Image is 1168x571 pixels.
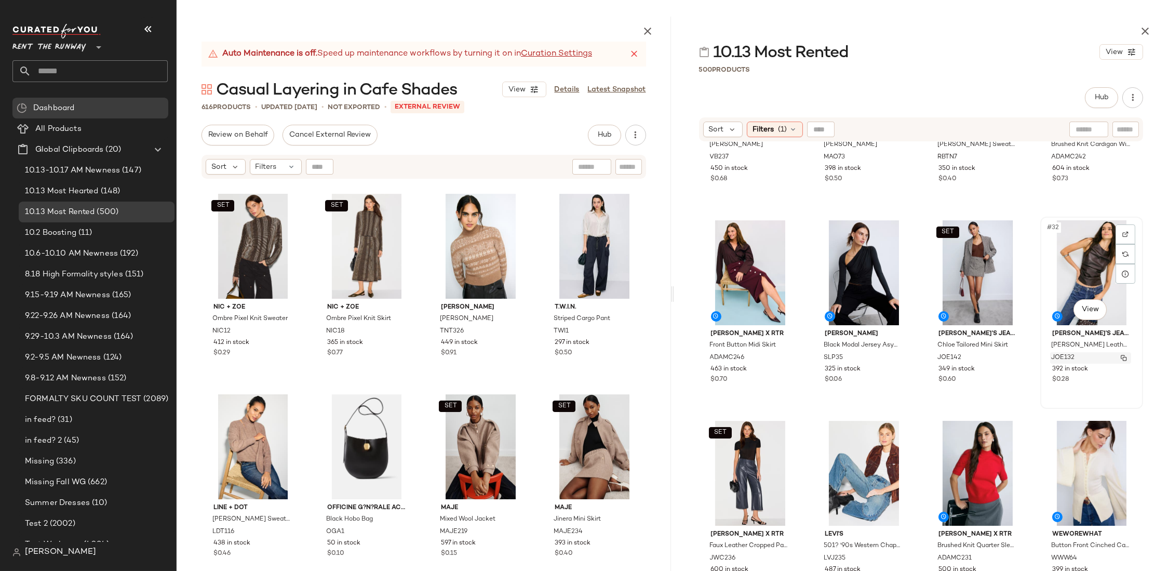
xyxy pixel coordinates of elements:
span: (500) [95,206,118,218]
span: (124) [101,352,122,364]
span: (165) [110,289,131,301]
span: SET [330,202,343,209]
span: $0.40 [938,175,957,184]
span: 10.13 Most Rented [714,43,849,63]
span: View [1081,306,1099,314]
span: [PERSON_NAME] [25,546,96,559]
span: Black Hobo Bag [326,515,373,524]
span: (11) [76,227,92,239]
span: Officine G?n?rale Accessories [327,503,406,513]
span: #32 [1046,222,1061,233]
button: Cancel External Review [283,125,377,145]
span: (10) [90,497,108,509]
span: 10.13-10.17 AM Newness [25,165,120,177]
span: Missing Fall WG [25,476,86,488]
span: [PERSON_NAME] x RTR [711,530,790,539]
img: svg%3e [202,84,212,95]
span: 50 in stock [327,539,360,548]
span: MAO73 [824,153,845,162]
span: (4094) [82,539,109,551]
span: Cancel External Review [289,131,371,139]
span: $0.68 [711,175,728,184]
img: JOE132.jpg [1044,220,1139,325]
span: 349 in stock [938,365,975,374]
span: $0.60 [938,375,956,384]
span: Black Modal Jersey Asymmetrical Ruched Top [824,341,903,350]
span: (164) [112,331,133,343]
span: View [1105,48,1123,57]
span: Review on Behalf [208,131,268,139]
span: Summer Dresses [25,497,90,509]
span: $0.15 [441,549,457,559]
span: SET [216,202,229,209]
span: $0.46 [213,549,231,559]
span: [PERSON_NAME] [441,303,520,312]
span: 10.13 Most Hearted [25,185,99,197]
span: Brushed Knit Quarter Sleeve Sweater [937,541,1016,551]
img: OGA1.jpg [319,394,414,499]
button: SET [553,401,575,412]
p: Not Exported [328,102,380,113]
div: Products [202,102,251,113]
span: (151) [123,269,144,281]
button: SET [211,200,234,211]
span: (2089) [141,393,168,405]
span: (164) [110,310,131,322]
span: (336) [54,456,76,468]
span: (20) [103,144,121,156]
span: (152) [106,373,127,384]
span: [PERSON_NAME] x RTR [938,530,1017,539]
img: svg%3e [699,47,709,57]
span: Dashboard [33,102,74,114]
span: SET [558,403,571,410]
span: $0.50 [825,175,842,184]
span: 463 in stock [711,365,747,374]
span: Line + Dot [213,503,292,513]
span: [PERSON_NAME] [824,140,877,150]
img: svg%3e [12,548,21,556]
a: Details [555,84,580,95]
span: 500 [699,67,713,74]
span: MAJE234 [554,527,583,537]
span: [PERSON_NAME]'s Jeans [938,329,1017,339]
span: [PERSON_NAME] [440,314,493,324]
span: $0.10 [327,549,344,559]
span: (147) [120,165,141,177]
span: Ombre Pixel Knit Sweater [212,314,288,324]
span: NIC18 [326,327,345,336]
img: SLP35.jpg [816,220,912,325]
span: • [321,102,324,113]
span: [PERSON_NAME] x RTR [711,329,790,339]
span: $0.70 [711,375,728,384]
span: 9.15-9.19 AM Newness [25,289,110,301]
img: ADAMC246.jpg [703,220,798,325]
a: Curation Settings [521,48,592,60]
span: Maje [441,503,520,513]
img: LVJ235.jpg [816,421,912,526]
span: NIC12 [212,327,231,336]
span: • [384,102,386,113]
button: Hub [588,125,621,145]
span: OGA1 [326,527,344,537]
span: Button Front Cinched Cardigan [1051,541,1130,551]
button: Review on Behalf [202,125,274,145]
span: ADAMC231 [937,554,972,563]
img: cfy_white_logo.C9jOOHJF.svg [12,24,101,38]
span: Filters [753,124,774,135]
img: svg%3e [1122,231,1129,237]
span: in feed? [25,414,56,426]
span: 10.2 Boosting [25,227,76,239]
img: NIC18.jpg [319,194,414,299]
img: MAJE234.jpg [546,394,642,499]
span: Jinera Mini Skirt [554,515,601,524]
span: LDT116 [212,527,234,537]
span: $0.50 [555,349,572,358]
span: TWI1 [554,327,569,336]
span: 501? '90s Western Chaps Jeans [824,541,903,551]
span: Casual Layering in Cafe Shades [216,80,457,101]
span: Maje [555,503,634,513]
img: svg%3e [1121,355,1127,361]
span: 597 in stock [441,539,476,548]
span: JOE132 [1051,353,1075,363]
span: NIC + ZOE [327,303,406,312]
